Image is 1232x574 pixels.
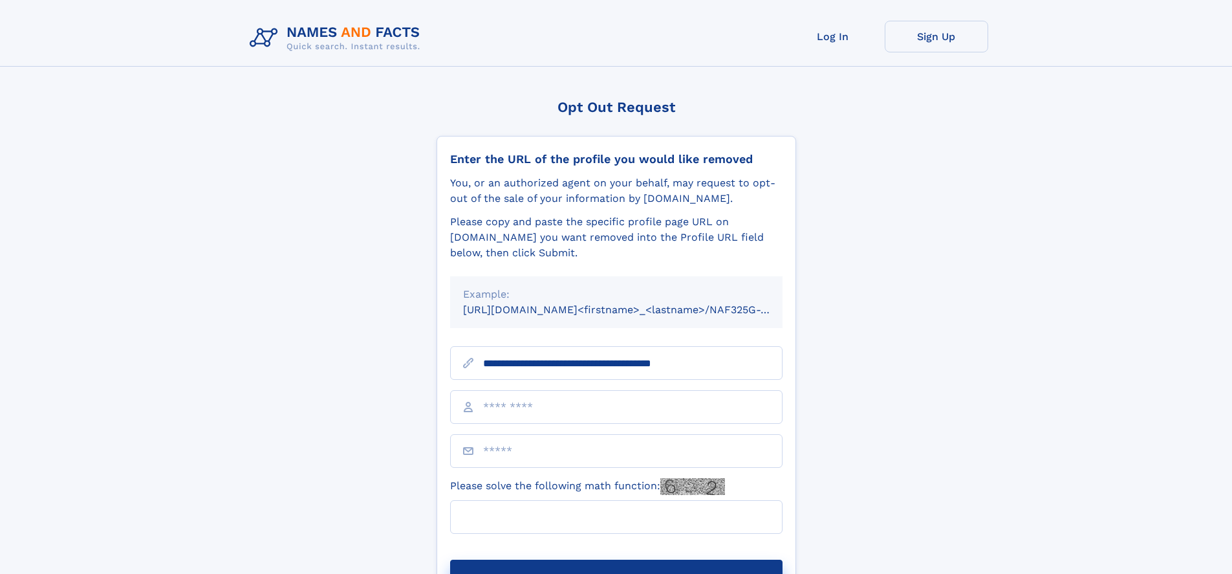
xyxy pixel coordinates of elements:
a: Log In [781,21,885,52]
img: Logo Names and Facts [244,21,431,56]
div: Enter the URL of the profile you would like removed [450,152,783,166]
a: Sign Up [885,21,988,52]
div: Example: [463,287,770,302]
div: You, or an authorized agent on your behalf, may request to opt-out of the sale of your informatio... [450,175,783,206]
label: Please solve the following math function: [450,478,725,495]
div: Opt Out Request [437,99,796,115]
div: Please copy and paste the specific profile page URL on [DOMAIN_NAME] you want removed into the Pr... [450,214,783,261]
small: [URL][DOMAIN_NAME]<firstname>_<lastname>/NAF325G-xxxxxxxx [463,304,807,316]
